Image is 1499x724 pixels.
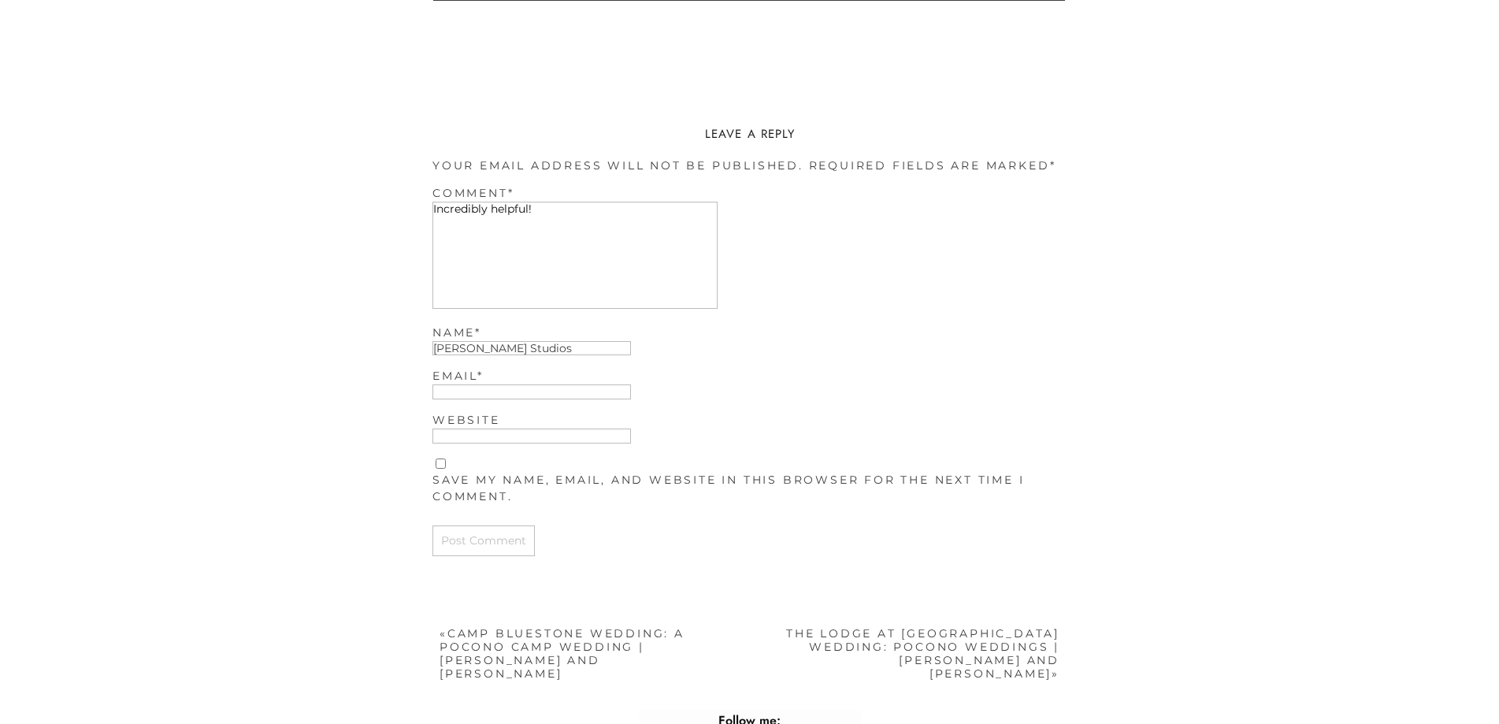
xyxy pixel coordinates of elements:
[809,158,1056,173] span: Required fields are marked
[432,525,535,556] input: Post Comment
[433,30,1065,112] p: I’m [PERSON_NAME], a . Your engagement and wedding photography experience is my top priority — I ...
[432,472,1067,505] label: Save my name, email, and website in this browser for the next time I comment.
[432,185,1067,202] label: Comment
[432,368,1067,384] label: Email
[856,74,968,87] a: Reach out to me
[785,627,1059,680] nav: »
[432,412,1067,429] label: Website
[440,627,722,680] nav: «
[432,158,803,173] span: Your email address will not be published.
[786,626,1059,680] a: The Lodge at [GEOGRAPHIC_DATA] Wedding: Pocono Weddings | [PERSON_NAME] and [PERSON_NAME]
[440,626,685,680] a: Camp Bluestone Wedding: A Pocono Camp Wedding | [PERSON_NAME] and [PERSON_NAME]
[596,33,1021,46] a: wedding photographer in [GEOGRAPHIC_DATA], [US_STATE]
[432,124,1067,145] h3: Leave a Reply
[432,325,1067,341] label: Name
